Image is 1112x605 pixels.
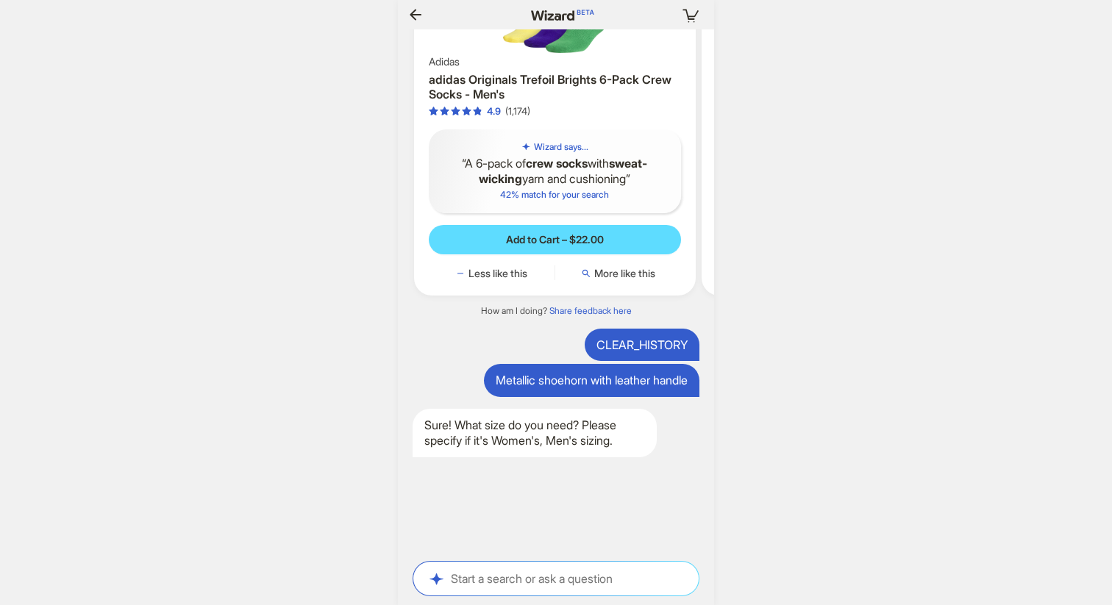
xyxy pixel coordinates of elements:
b: sweat-wicking [479,156,647,186]
span: Adidas [429,55,460,68]
span: Add to Cart – $22.00 [506,233,604,246]
q: A 6-pack of with yarn and cushioning [441,156,669,187]
b: crew socks [526,156,588,171]
div: (1,174) [505,105,530,118]
div: How am I doing? [398,305,714,317]
span: star [440,107,449,116]
span: star [462,107,471,116]
h3: adidas Originals Trefoil Brights 6-Pack Crew Socks - Men's [429,72,681,103]
span: Less like this [468,267,527,280]
span: star [473,107,482,116]
span: star [451,107,460,116]
div: Sure! What size do you need? Please specify if it's Women's, Men's sizing. [413,409,657,457]
button: More like this [555,266,681,281]
div: 4.9 out of 5 stars [429,105,501,118]
h5: Wizard says... [534,141,588,153]
div: CLEAR_HISTORY [585,329,699,362]
span: star [429,107,438,116]
div: 4.9 [487,105,501,118]
a: Share feedback here [549,305,632,316]
span: More like this [594,267,655,280]
button: Less like this [429,266,555,281]
span: 42 % match for your search [500,189,609,200]
button: Add to Cart – $22.00 [429,225,681,254]
div: Metallic shoehorn with leather handle [484,364,699,397]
